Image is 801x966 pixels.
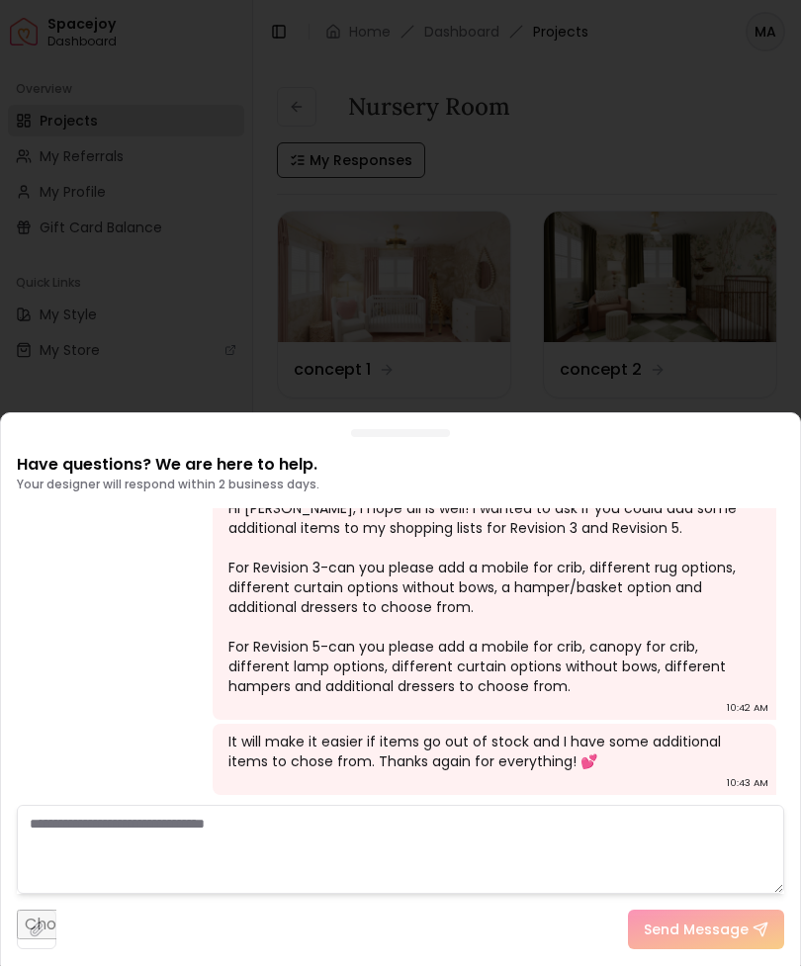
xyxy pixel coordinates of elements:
[727,698,768,718] div: 10:42 AM
[228,498,756,696] div: Hi [PERSON_NAME], I hope all is well! I wanted to ask if you could add some additional items to m...
[17,453,319,477] p: Have questions? We are here to help.
[228,732,756,771] div: It will make it easier if items go out of stock and I have some additional items to chose from. T...
[727,773,768,793] div: 10:43 AM
[17,477,319,492] p: Your designer will respond within 2 business days.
